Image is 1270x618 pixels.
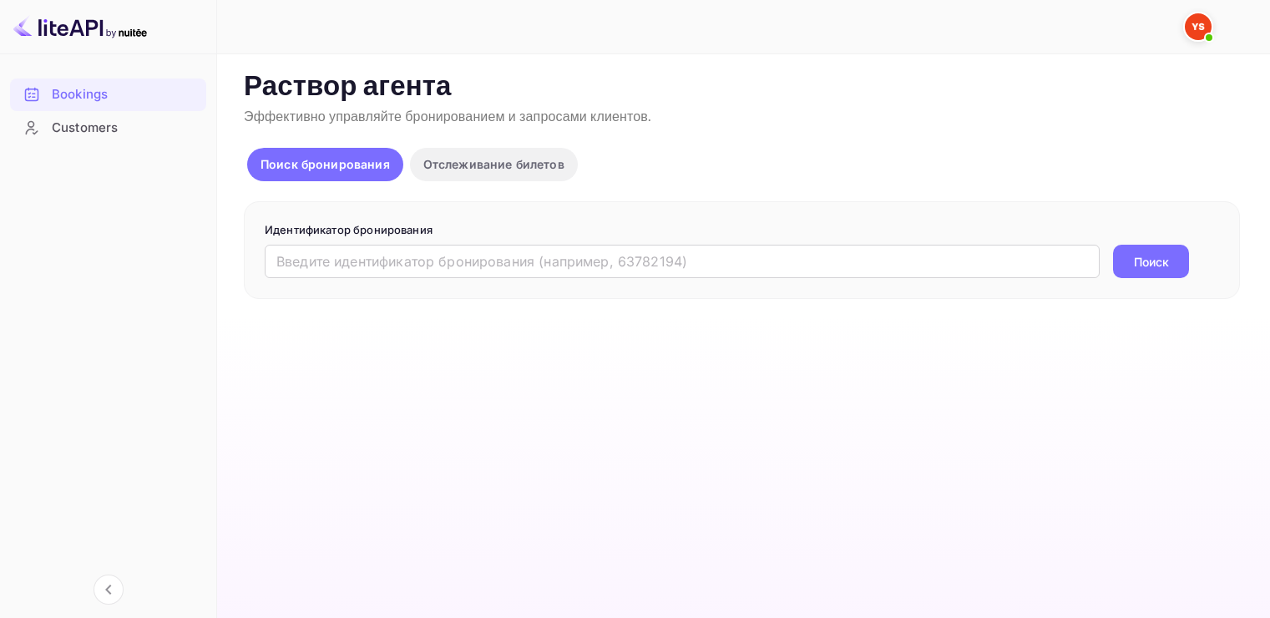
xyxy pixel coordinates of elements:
[423,157,564,171] ya-tr-span: Отслеживание билетов
[244,109,651,126] ya-tr-span: Эффективно управляйте бронированием и запросами клиентов.
[94,575,124,605] button: Свернуть навигацию
[261,157,390,171] ya-tr-span: Поиск бронирования
[10,112,206,144] div: Customers
[10,79,206,109] a: Bookings
[1134,253,1169,271] ya-tr-span: Поиск
[52,119,198,138] div: Customers
[10,112,206,143] a: Customers
[265,223,433,236] ya-tr-span: Идентификатор бронирования
[52,85,198,104] div: Bookings
[265,245,1100,278] input: Введите идентификатор бронирования (например, 63782194)
[244,69,452,105] ya-tr-span: Раствор агента
[13,13,147,40] img: Логотип LiteAPI
[10,79,206,111] div: Bookings
[1185,13,1212,40] img: Служба Поддержки Яндекса
[1113,245,1189,278] button: Поиск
